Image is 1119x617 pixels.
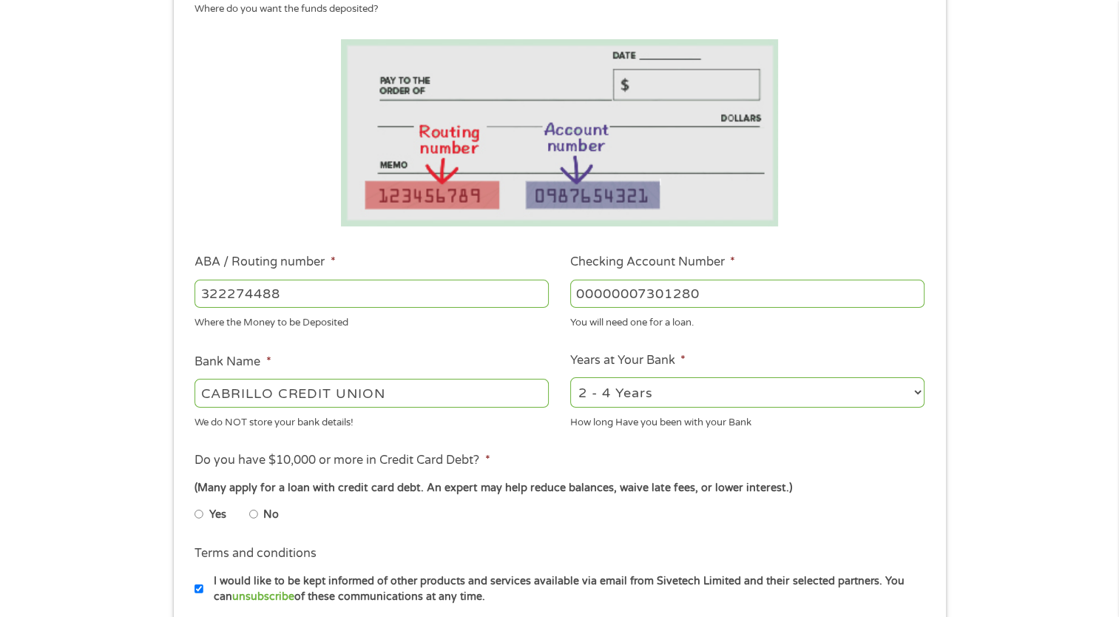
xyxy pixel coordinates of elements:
[195,453,490,468] label: Do you have $10,000 or more in Credit Card Debt?
[341,39,779,226] img: Routing number location
[570,280,924,308] input: 345634636
[195,480,924,496] div: (Many apply for a loan with credit card debt. An expert may help reduce balances, waive late fees...
[195,546,317,562] label: Terms and conditions
[195,280,549,308] input: 263177916
[570,353,686,368] label: Years at Your Bank
[263,507,279,523] label: No
[209,507,226,523] label: Yes
[195,354,271,370] label: Bank Name
[195,2,913,17] div: Where do you want the funds deposited?
[195,410,549,430] div: We do NOT store your bank details!
[570,254,735,270] label: Checking Account Number
[570,311,924,331] div: You will need one for a loan.
[195,311,549,331] div: Where the Money to be Deposited
[203,573,929,605] label: I would like to be kept informed of other products and services available via email from Sivetech...
[570,410,924,430] div: How long Have you been with your Bank
[232,590,294,603] a: unsubscribe
[195,254,335,270] label: ABA / Routing number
